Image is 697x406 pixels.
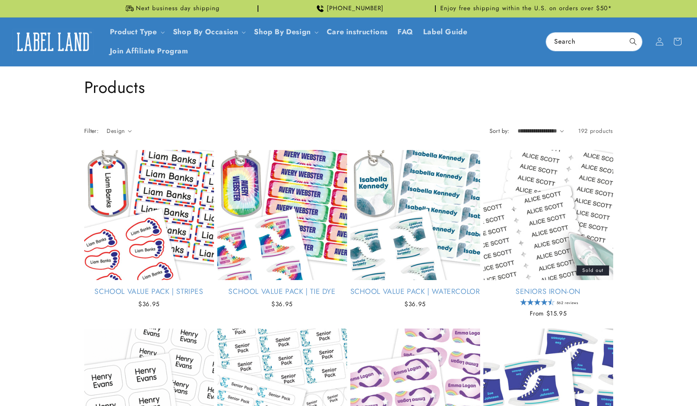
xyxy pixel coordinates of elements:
[440,4,612,13] span: Enjoy free shipping within the U.S. on orders over $50*
[624,33,642,51] button: Search
[322,22,393,42] a: Care instructions
[249,22,321,42] summary: Shop By Design
[489,127,509,135] label: Sort by:
[12,29,94,54] img: Label Land
[107,127,125,135] span: Design
[327,27,388,37] span: Care instructions
[418,22,472,42] a: Label Guide
[398,27,413,37] span: FAQ
[393,22,418,42] a: FAQ
[9,26,97,57] a: Label Land
[483,287,613,296] a: Seniors Iron-On
[110,26,157,37] a: Product Type
[136,4,220,13] span: Next business day shipping
[350,287,480,296] a: School Value Pack | Watercolor
[105,22,168,42] summary: Product Type
[423,27,468,37] span: Label Guide
[327,4,384,13] span: [PHONE_NUMBER]
[254,26,310,37] a: Shop By Design
[84,287,214,296] a: School Value Pack | Stripes
[168,22,249,42] summary: Shop By Occasion
[84,127,99,135] h2: Filter:
[105,42,193,61] a: Join Affiliate Program
[173,27,238,37] span: Shop By Occasion
[110,46,188,56] span: Join Affiliate Program
[84,77,613,98] h1: Products
[217,287,347,296] a: School Value Pack | Tie Dye
[578,127,613,135] span: 192 products
[107,127,132,135] summary: Design (0 selected)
